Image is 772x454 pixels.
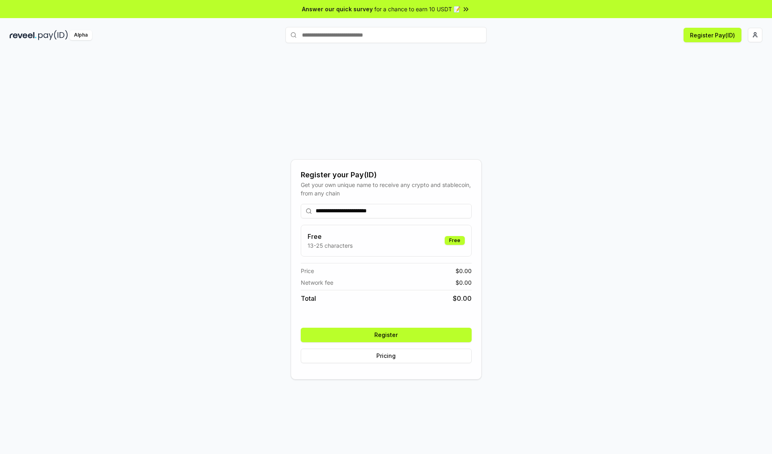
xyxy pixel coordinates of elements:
[10,30,37,40] img: reveel_dark
[301,181,472,197] div: Get your own unique name to receive any crypto and stablecoin, from any chain
[445,236,465,245] div: Free
[456,278,472,287] span: $ 0.00
[301,267,314,275] span: Price
[684,28,741,42] button: Register Pay(ID)
[456,267,472,275] span: $ 0.00
[301,169,472,181] div: Register your Pay(ID)
[301,349,472,363] button: Pricing
[70,30,92,40] div: Alpha
[301,278,333,287] span: Network fee
[453,294,472,303] span: $ 0.00
[308,241,353,250] p: 13-25 characters
[301,328,472,342] button: Register
[302,5,373,13] span: Answer our quick survey
[308,232,353,241] h3: Free
[38,30,68,40] img: pay_id
[374,5,460,13] span: for a chance to earn 10 USDT 📝
[301,294,316,303] span: Total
